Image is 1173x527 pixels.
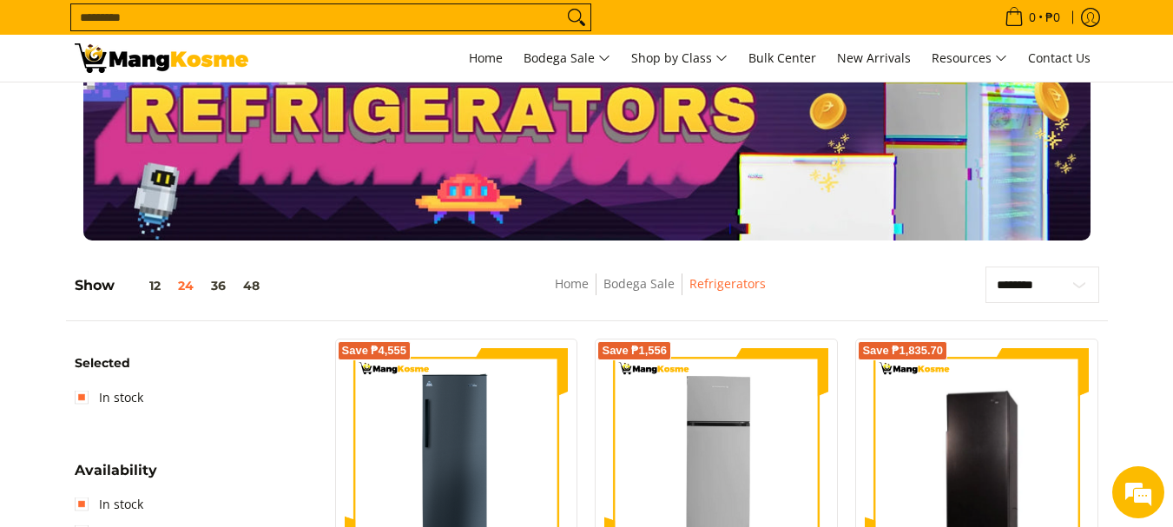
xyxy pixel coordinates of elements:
[75,491,143,518] a: In stock
[1028,49,1091,66] span: Contact Us
[828,35,919,82] a: New Arrivals
[9,346,331,407] textarea: Type your message and hit 'Enter'
[342,346,407,356] span: Save ₱4,555
[999,8,1065,27] span: •
[524,48,610,69] span: Bodega Sale
[689,275,766,292] a: Refrigerators
[1043,11,1063,23] span: ₱0
[75,464,157,491] summary: Open
[101,155,240,330] span: We're online!
[1026,11,1038,23] span: 0
[460,35,511,82] a: Home
[862,346,943,356] span: Save ₱1,835.70
[75,384,143,412] a: In stock
[115,279,169,293] button: 12
[75,464,157,478] span: Availability
[748,49,816,66] span: Bulk Center
[1019,35,1099,82] a: Contact Us
[266,35,1099,82] nav: Main Menu
[234,279,268,293] button: 48
[623,35,736,82] a: Shop by Class
[202,279,234,293] button: 36
[169,279,202,293] button: 24
[740,35,825,82] a: Bulk Center
[837,49,911,66] span: New Arrivals
[923,35,1016,82] a: Resources
[563,4,590,30] button: Search
[433,273,888,313] nav: Breadcrumbs
[75,356,318,372] h6: Selected
[932,48,1007,69] span: Resources
[555,275,589,292] a: Home
[469,49,503,66] span: Home
[75,277,268,294] h5: Show
[90,97,292,120] div: Chat with us now
[603,275,675,292] a: Bodega Sale
[602,346,667,356] span: Save ₱1,556
[285,9,326,50] div: Minimize live chat window
[631,48,728,69] span: Shop by Class
[75,43,248,73] img: Bodega Sale Refrigerator l Mang Kosme: Home Appliances Warehouse Sale
[515,35,619,82] a: Bodega Sale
